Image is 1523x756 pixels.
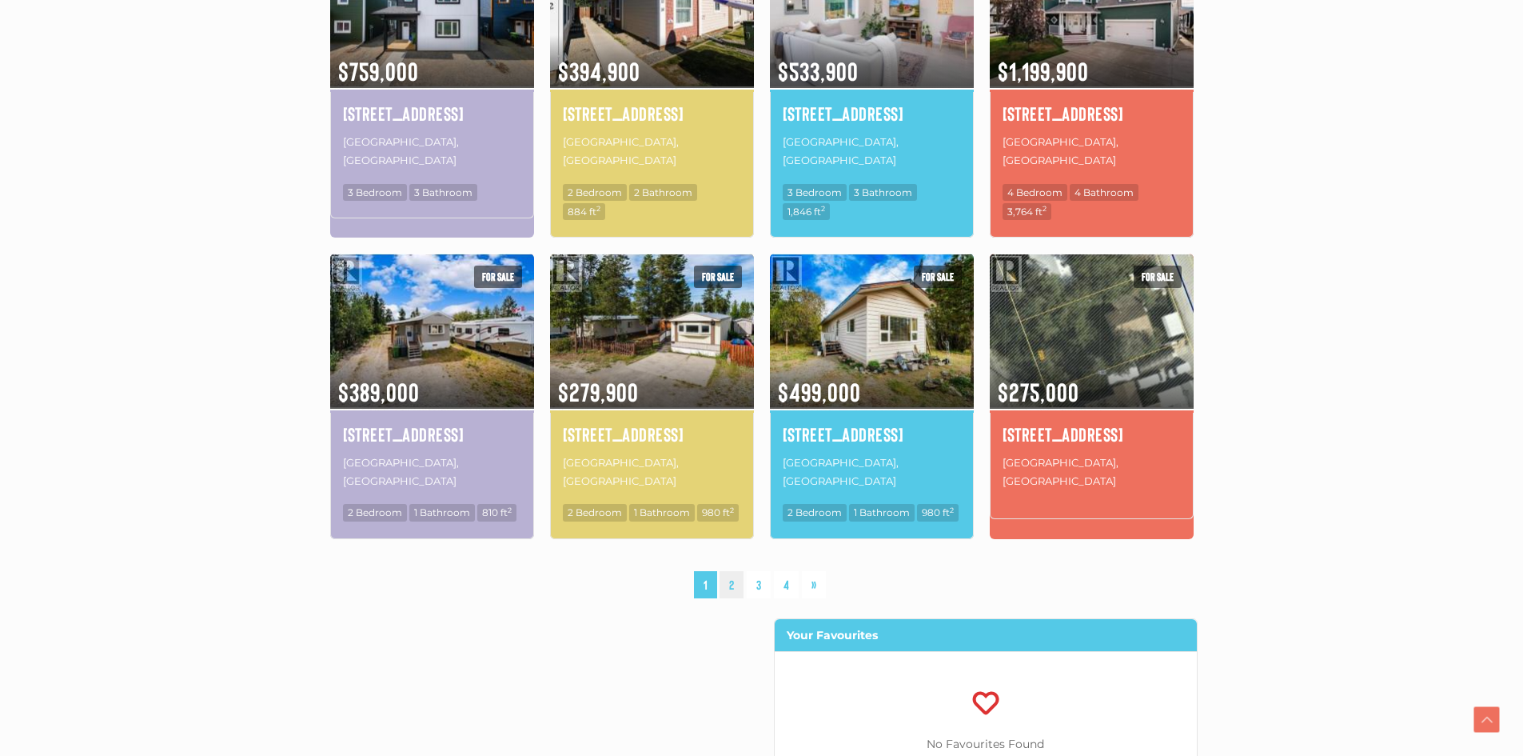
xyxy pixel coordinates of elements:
span: 3 Bedroom [343,184,407,201]
span: 3 Bathroom [849,184,917,201]
sup: 2 [596,204,600,213]
strong: Your Favourites [787,628,878,642]
span: $279,900 [550,356,754,409]
img: 2 LUPIN PLACE, Whitehorse, Yukon [770,251,974,410]
a: 2 [720,571,744,599]
p: [GEOGRAPHIC_DATA], [GEOGRAPHIC_DATA] [563,131,741,172]
a: [STREET_ADDRESS] [563,421,741,448]
span: 3,764 ft [1003,203,1051,220]
span: For sale [914,266,962,288]
a: [STREET_ADDRESS] [343,100,521,127]
span: 980 ft [697,504,739,521]
img: 19 EAGLE PLACE, Whitehorse, Yukon [330,251,534,410]
span: 2 Bedroom [563,184,627,201]
span: 2 Bedroom [343,504,407,521]
span: $759,000 [330,35,534,88]
p: [GEOGRAPHIC_DATA], [GEOGRAPHIC_DATA] [783,452,961,493]
img: 7223 7TH AVENUE, Whitehorse, Yukon [990,251,1194,410]
a: [STREET_ADDRESS] [1003,421,1181,448]
span: $1,199,900 [990,35,1194,88]
p: [GEOGRAPHIC_DATA], [GEOGRAPHIC_DATA] [1003,131,1181,172]
span: For sale [474,266,522,288]
span: 3 Bathroom [409,184,477,201]
span: 1 Bathroom [849,504,915,521]
img: 190-986 RANGE ROAD, Whitehorse, Yukon [550,251,754,410]
span: 4 Bathroom [1070,184,1138,201]
span: 1 Bathroom [629,504,695,521]
span: 2 Bedroom [563,504,627,521]
a: [STREET_ADDRESS] [1003,100,1181,127]
span: 1 [694,571,717,599]
a: [STREET_ADDRESS] [343,421,521,448]
span: For sale [694,266,742,288]
p: [GEOGRAPHIC_DATA], [GEOGRAPHIC_DATA] [1003,452,1181,493]
sup: 2 [821,204,825,213]
span: 810 ft [477,504,516,521]
span: 4 Bedroom [1003,184,1067,201]
span: 1 Bathroom [409,504,475,521]
span: 884 ft [563,203,605,220]
p: No Favourites Found [775,734,1197,754]
a: 4 [774,571,799,599]
span: $394,900 [550,35,754,88]
sup: 2 [1043,204,1047,213]
p: [GEOGRAPHIC_DATA], [GEOGRAPHIC_DATA] [563,452,741,493]
span: 2 Bathroom [629,184,697,201]
span: $533,900 [770,35,974,88]
span: 2 Bedroom [783,504,847,521]
sup: 2 [730,506,734,514]
span: $275,000 [990,356,1194,409]
span: $389,000 [330,356,534,409]
a: » [802,571,826,599]
p: [GEOGRAPHIC_DATA], [GEOGRAPHIC_DATA] [783,131,961,172]
span: 3 Bedroom [783,184,847,201]
sup: 2 [508,506,512,514]
span: 980 ft [917,504,959,521]
a: [STREET_ADDRESS] [783,100,961,127]
a: [STREET_ADDRESS] [563,100,741,127]
a: 3 [747,571,771,599]
sup: 2 [950,506,954,514]
a: [STREET_ADDRESS] [783,421,961,448]
p: [GEOGRAPHIC_DATA], [GEOGRAPHIC_DATA] [343,452,521,493]
span: $499,000 [770,356,974,409]
span: For sale [1134,266,1182,288]
span: 1,846 ft [783,203,830,220]
p: [GEOGRAPHIC_DATA], [GEOGRAPHIC_DATA] [343,131,521,172]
